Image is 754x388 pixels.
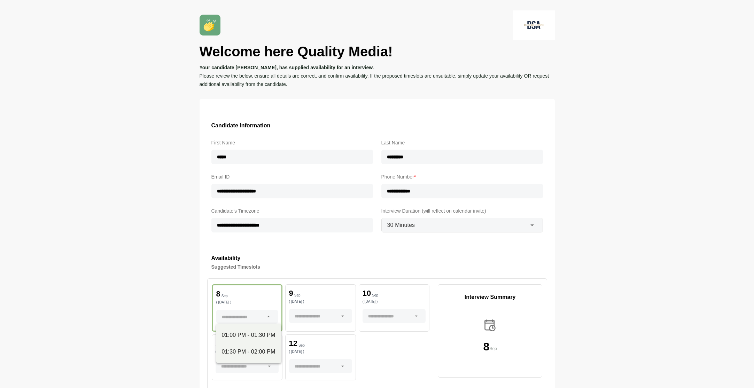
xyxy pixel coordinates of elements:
[289,300,352,303] p: ( [DATE] )
[200,63,555,72] p: Your candidate [PERSON_NAME], has supplied availability for an interview.
[489,345,497,352] p: Sep
[222,331,275,339] div: 01:00 PM - 01:30 PM
[372,294,378,297] p: Sep
[289,340,297,347] p: 12
[200,42,555,61] h1: Welcome here Quality Media!
[289,350,352,354] p: ( [DATE] )
[200,72,555,88] p: Please review the below, ensure all details are correct, and confirm availability. If the propose...
[381,207,543,215] label: Interview Duration (will reflect on calendar invite)
[363,300,426,303] p: ( [DATE] )
[216,350,279,354] p: ( [DATE] )
[211,173,373,181] label: Email ID
[298,344,305,347] p: Sep
[216,301,278,304] p: ( [DATE] )
[211,121,543,130] h3: Candidate Information
[211,254,543,263] h3: Availability
[483,318,497,333] img: calender
[294,294,301,297] p: Sep
[381,138,543,147] label: Last Name
[211,138,373,147] label: First Name
[438,293,542,301] p: Interview Summary
[363,290,371,297] p: 10
[289,290,293,297] p: 9
[387,221,415,230] span: 30 Minutes
[211,207,373,215] label: Candidate's Timezone
[216,340,224,347] p: 11
[513,10,555,40] img: logo
[211,263,543,271] h4: Suggested Timeslots
[216,290,220,298] p: 8
[483,341,490,352] p: 8
[222,348,275,356] div: 01:30 PM - 02:00 PM
[381,173,543,181] label: Phone Number
[221,294,228,298] p: Sep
